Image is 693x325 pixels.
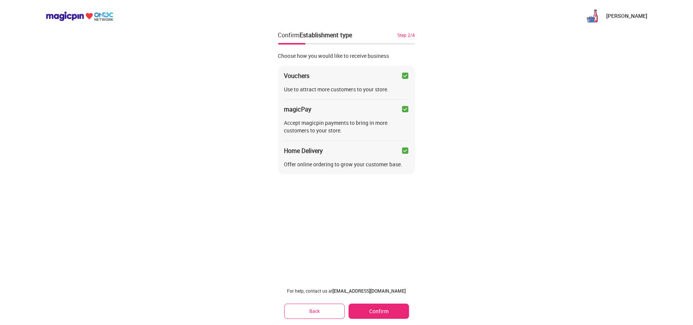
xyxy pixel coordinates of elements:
button: Confirm [349,304,409,319]
a: [EMAIL_ADDRESS][DOMAIN_NAME] [333,288,406,294]
div: Establishment type [300,31,352,39]
div: Step 2/4 [398,32,415,38]
div: Vouchers [284,72,310,80]
img: checkbox_green.749048da.svg [401,105,409,113]
img: RvztdYn7iyAnbgLfOAIGEUE529GgJnSk6KKz3VglYW7w9xnFesnXtWW2ucfQcrpvCkVVXjFWzkf8IKD6XfYRd6MJmpQ [585,8,600,24]
button: Back [284,304,345,319]
div: For help, contact us at [284,288,409,294]
div: Accept magicpin payments to bring in more customers to your store. [284,119,409,134]
div: Choose how you would like to receive business [278,52,415,60]
div: Home Delivery [284,147,323,155]
div: Confirm [278,30,352,40]
img: ondc-logo-new-small.8a59708e.svg [46,11,113,21]
div: magicPay [284,105,312,113]
p: [PERSON_NAME] [606,12,647,20]
div: Offer online ordering to grow your customer base. [284,161,409,168]
img: checkbox_green.749048da.svg [401,147,409,155]
img: checkbox_green.749048da.svg [401,72,409,80]
div: Use to attract more customers to your store. [284,86,409,93]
